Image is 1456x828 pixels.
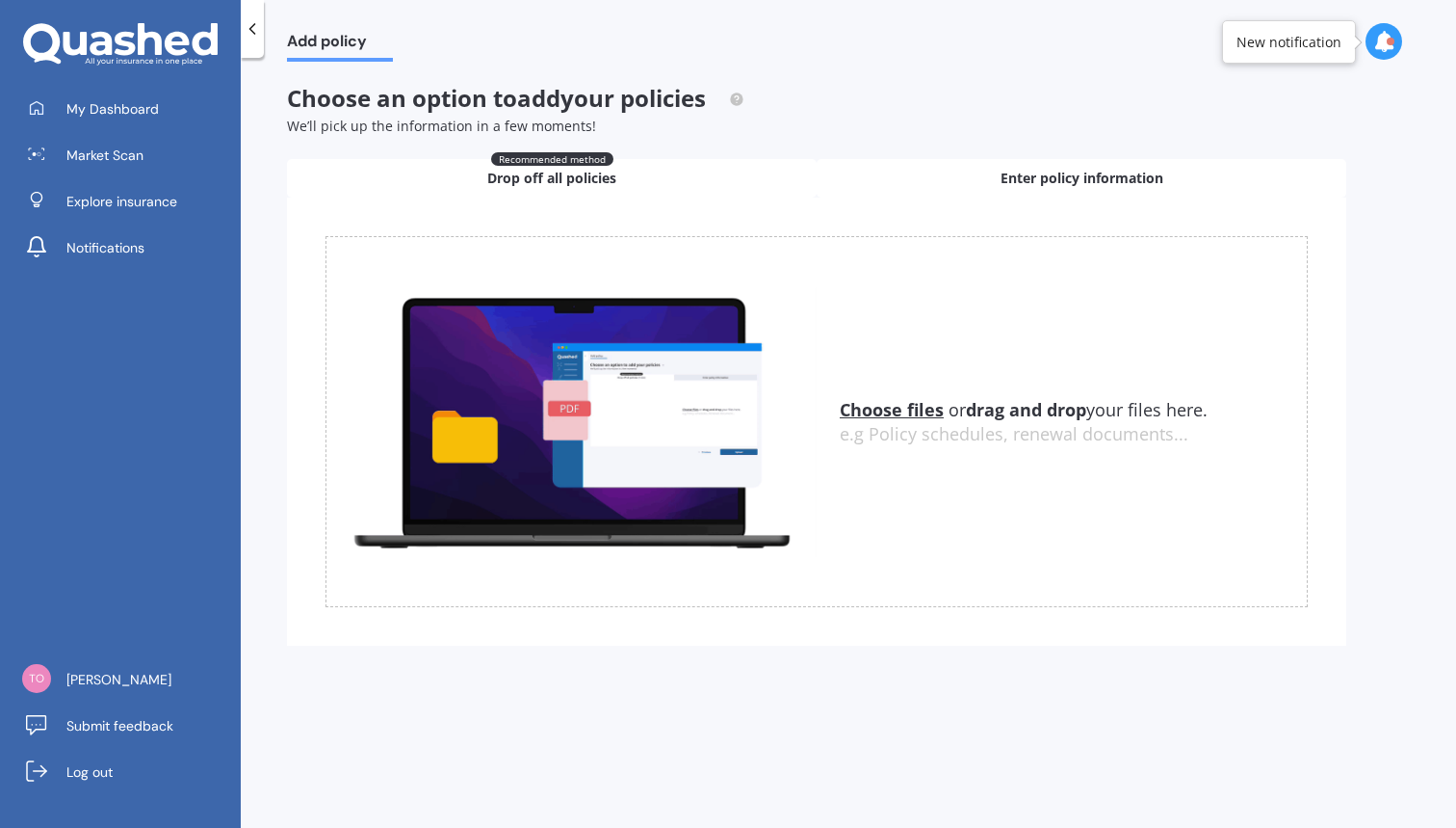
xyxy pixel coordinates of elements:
a: Log out [14,753,241,791]
div: New notification [1236,33,1341,52]
span: or your files here. [840,398,1208,421]
a: Explore insurance [14,182,241,221]
span: Enter policy information [1001,169,1163,188]
span: Drop off all policies [487,169,616,188]
span: to add your policies [493,82,706,114]
a: [PERSON_NAME] [14,660,241,699]
a: My Dashboard [14,90,241,128]
span: We’ll pick up the information in a few moments! [287,117,596,135]
span: Recommended method [491,152,613,166]
span: Submit feedback [66,716,173,735]
a: Notifications [14,228,241,267]
span: Log out [66,762,113,782]
img: 1c0c991cec566ad1467dc838ea3fc525 [22,664,51,693]
u: Choose files [840,398,944,421]
span: Explore insurance [66,192,177,211]
a: Submit feedback [14,707,241,745]
img: upload.de96410c8ce839c3fdd5.gif [326,286,817,557]
span: Choose an option [287,82,744,114]
b: drag and drop [966,398,1086,421]
span: Notifications [66,238,144,257]
span: Market Scan [66,146,143,165]
a: Market Scan [14,136,241,174]
span: My Dashboard [66,99,159,119]
span: Add policy [287,32,393,58]
span: [PERSON_NAME] [66,670,171,689]
div: e.g Policy schedules, renewal documents... [840,424,1307,445]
